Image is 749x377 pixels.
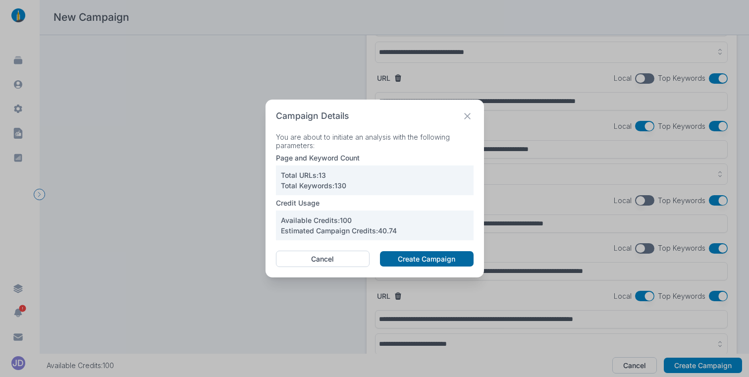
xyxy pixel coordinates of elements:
button: Create Campaign [380,251,473,267]
p: Available Credits: 100 [281,216,468,225]
p: Page and Keyword Count [276,154,474,166]
p: Total URLs: 13 [281,171,468,180]
p: Credit Usage [276,199,474,211]
p: You are about to initiate an analysis with the following parameters: [276,133,474,150]
p: Estimated Campaign Credits: 40.74 [281,226,468,235]
button: Cancel [276,251,370,268]
h2: Campaign Details [276,110,349,122]
p: Total Keywords: 130 [281,181,468,190]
